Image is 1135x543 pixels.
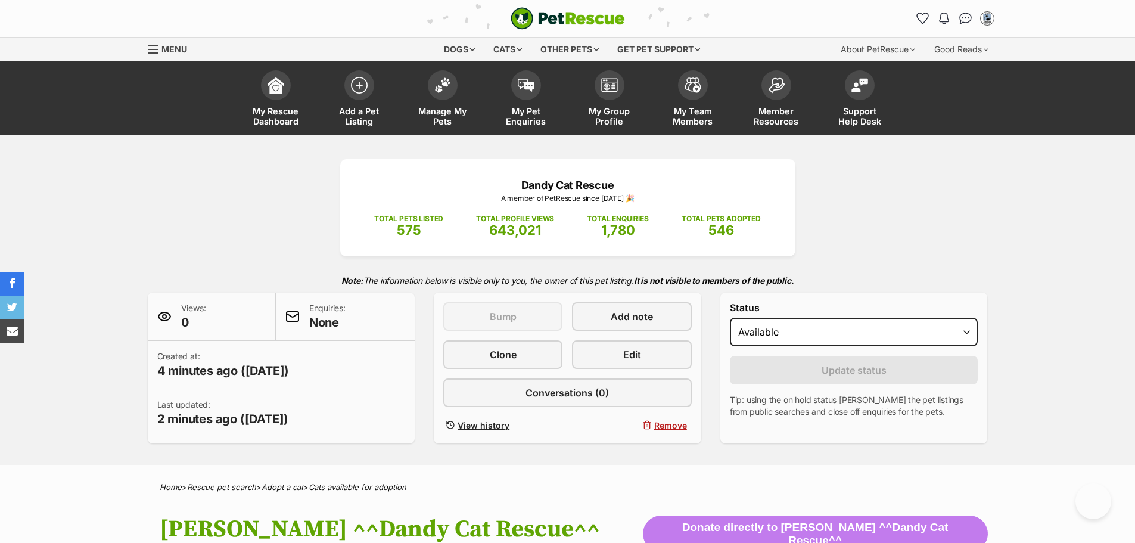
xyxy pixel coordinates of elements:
[913,9,997,28] ul: Account quick links
[160,516,643,543] h1: [PERSON_NAME] ^^Dandy Cat Rescue^^
[181,314,206,331] span: 0
[341,275,363,286] strong: Note:
[1075,483,1111,519] iframe: Help Scout Beacon - Open
[374,213,443,224] p: TOTAL PETS LISTED
[416,106,469,126] span: Manage My Pets
[525,386,609,400] span: Conversations (0)
[735,64,818,135] a: Member Resources
[490,309,517,324] span: Bump
[499,106,553,126] span: My Pet Enquiries
[181,302,206,331] p: Views:
[708,222,734,238] span: 546
[443,302,562,331] button: Bump
[443,417,562,434] a: View history
[157,411,289,427] span: 2 minutes ago ([DATE])
[682,213,761,224] p: TOTAL PETS ADOPTED
[730,356,978,384] button: Update status
[623,347,641,362] span: Edit
[956,9,975,28] a: Conversations
[458,419,509,432] span: View history
[851,78,868,92] img: help-desk-icon-fdf02630f3aa405de69fd3d07c3f3aa587a6932b1a1747fa1d2bba05be0121f9.svg
[572,302,691,331] a: Add note
[651,64,735,135] a: My Team Members
[768,77,785,94] img: member-resources-icon-8e73f808a243e03378d46382f2149f9095a855e16c252ad45f914b54edf8863c.svg
[157,362,290,379] span: 4 minutes ago ([DATE])
[572,417,691,434] button: Remove
[750,106,803,126] span: Member Resources
[309,482,406,492] a: Cats available for adoption
[358,193,778,204] p: A member of PetRescue since [DATE] 🎉
[148,38,195,59] a: Menu
[601,222,635,238] span: 1,780
[489,222,541,238] span: 643,021
[666,106,720,126] span: My Team Members
[148,268,988,293] p: The information below is visible only to you, the owner of this pet listing.
[730,394,978,418] p: Tip: using the on hold status [PERSON_NAME] the pet listings from public searches and close off e...
[234,64,318,135] a: My Rescue Dashboard
[130,483,1006,492] div: > > >
[318,64,401,135] a: Add a Pet Listing
[309,302,346,331] p: Enquiries:
[822,363,887,377] span: Update status
[926,38,997,61] div: Good Reads
[268,77,284,94] img: dashboard-icon-eb2f2d2d3e046f16d808141f083e7271f6b2e854fb5c12c21221c1fb7104beca.svg
[358,177,778,193] p: Dandy Cat Rescue
[818,64,901,135] a: Support Help Desk
[583,106,636,126] span: My Group Profile
[485,38,530,61] div: Cats
[959,13,972,24] img: chat-41dd97257d64d25036548639549fe6c8038ab92f7586957e7f3b1b290dea8141.svg
[401,64,484,135] a: Manage My Pets
[913,9,932,28] a: Favourites
[443,378,692,407] a: Conversations (0)
[161,44,187,54] span: Menu
[160,482,182,492] a: Home
[532,38,607,61] div: Other pets
[654,419,687,432] span: Remove
[157,399,289,427] p: Last updated:
[634,275,794,286] strong: It is not visible to members of the public.
[443,340,562,369] a: Clone
[609,38,708,61] div: Get pet support
[572,340,691,369] a: Edit
[262,482,303,492] a: Adopt a cat
[730,302,978,313] label: Status
[490,347,517,362] span: Clone
[476,213,554,224] p: TOTAL PROFILE VIEWS
[981,13,993,24] img: Melissa Mitchell profile pic
[939,13,949,24] img: notifications-46538b983faf8c2785f20acdc204bb7945ddae34d4c08c2a6579f10ce5e182be.svg
[332,106,386,126] span: Add a Pet Listing
[309,314,346,331] span: None
[833,106,887,126] span: Support Help Desk
[434,77,451,93] img: manage-my-pets-icon-02211641906a0b7f246fdf0571729dbe1e7629f14944591b6c1af311fb30b64b.svg
[351,77,368,94] img: add-pet-listing-icon-0afa8454b4691262ce3f59096e99ab1cd57d4a30225e0717b998d2c9b9846f56.svg
[484,64,568,135] a: My Pet Enquiries
[685,77,701,93] img: team-members-icon-5396bd8760b3fe7c0b43da4ab00e1e3bb1a5d9ba89233759b79545d2d3fc5d0d.svg
[249,106,303,126] span: My Rescue Dashboard
[935,9,954,28] button: Notifications
[518,79,534,92] img: pet-enquiries-icon-7e3ad2cf08bfb03b45e93fb7055b45f3efa6380592205ae92323e6603595dc1f.svg
[587,213,648,224] p: TOTAL ENQUIRIES
[436,38,483,61] div: Dogs
[601,78,618,92] img: group-profile-icon-3fa3cf56718a62981997c0bc7e787c4b2cf8bcc04b72c1350f741eb67cf2f40e.svg
[832,38,923,61] div: About PetRescue
[397,222,421,238] span: 575
[511,7,625,30] img: logo-cat-932fe2b9b8326f06289b0f2fb663e598f794de774fb13d1741a6617ecf9a85b4.svg
[511,7,625,30] a: PetRescue
[978,9,997,28] button: My account
[568,64,651,135] a: My Group Profile
[187,482,256,492] a: Rescue pet search
[611,309,653,324] span: Add note
[157,350,290,379] p: Created at:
